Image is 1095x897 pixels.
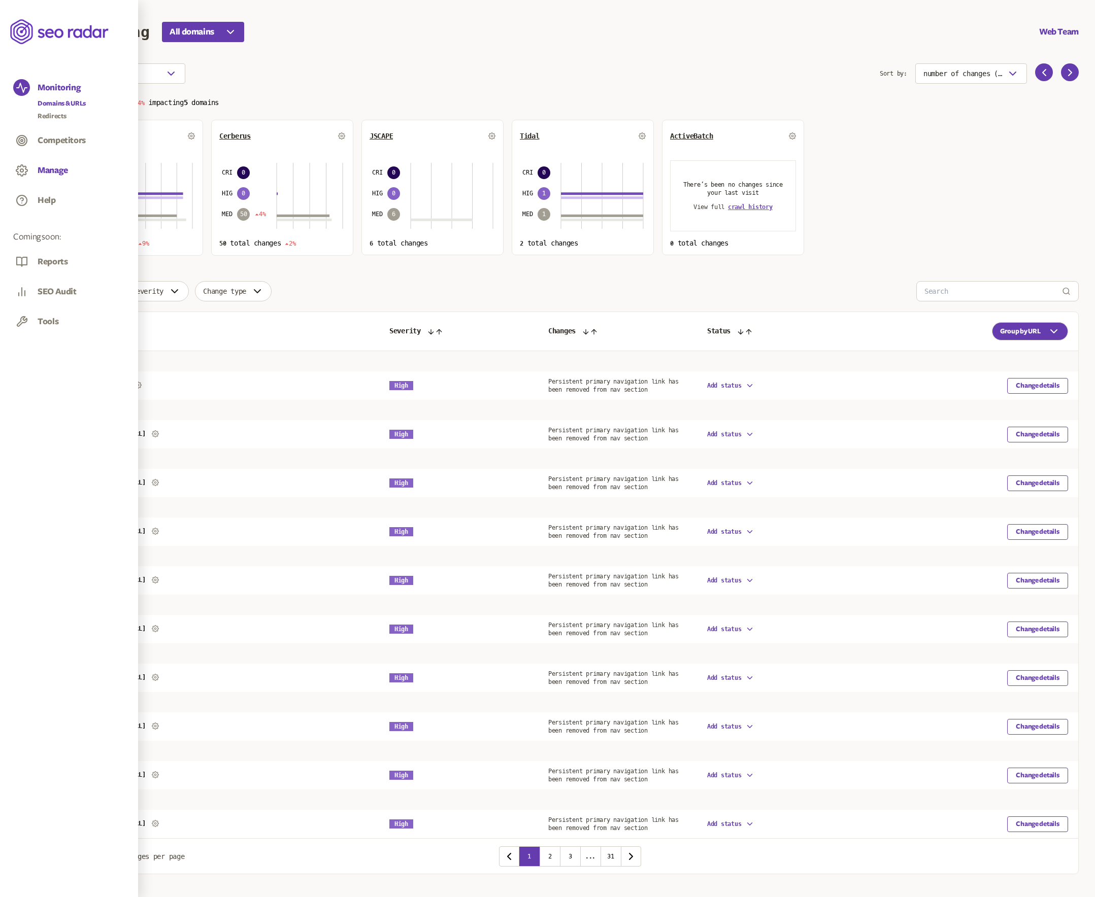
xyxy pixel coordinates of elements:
[880,63,907,84] span: Sort by:
[548,719,679,734] a: Persistent primary navigation link has been removed from nav section
[1007,768,1068,783] button: Change details
[138,240,149,247] span: 9%
[255,210,266,218] span: 4%
[707,772,742,779] span: Add status
[122,852,185,860] span: changes per page
[219,132,251,140] button: Cerberus
[134,99,145,107] span: 4%
[548,524,679,539] span: Persistent primary navigation link has been removed from nav section
[520,239,646,247] p: total changes
[237,187,250,200] span: 0
[162,22,244,42] button: All domains
[222,189,232,197] span: HIG
[548,573,679,588] a: Persistent primary navigation link has been removed from nav section
[1007,719,1068,735] button: Change details
[670,239,796,247] p: total changes
[548,622,679,637] a: Persistent primary navigation link has been removed from nav section
[693,203,773,211] div: View full
[707,673,755,682] button: Add status
[387,208,400,221] span: 6
[389,771,413,780] span: High
[548,427,679,442] a: Persistent primary navigation link has been removed from nav section
[707,382,742,389] span: Add status
[707,479,742,487] span: Add status
[370,132,393,140] button: JSCAPE
[184,98,188,107] span: 5
[915,63,1027,84] button: number of changes (high-low)
[707,577,742,584] span: Add status
[548,378,679,393] a: Persistent primary navigation link has been removed from nav section
[389,819,413,829] span: High
[707,528,742,535] span: Add status
[522,210,533,218] span: MED
[548,816,679,832] a: Persistent primary navigation link has been removed from nav section
[538,166,550,179] span: 0
[548,768,679,783] a: Persistent primary navigation link has been removed from nav section
[372,210,382,218] span: MED
[13,231,125,243] span: Coming soon:
[219,240,226,247] span: 50
[707,771,755,780] button: Add status
[707,674,742,681] span: Add status
[1007,378,1068,394] button: Change details
[379,312,538,351] th: Severity
[387,187,400,200] span: 0
[1007,524,1068,540] button: Change details
[237,208,250,221] span: 50
[1000,327,1041,335] span: Group by URL
[1007,475,1068,491] button: Change details
[389,576,413,585] span: High
[707,625,755,634] button: Add status
[707,722,755,731] button: Add status
[519,846,540,867] button: 1
[237,166,250,179] span: 0
[170,26,214,38] span: All domains
[387,166,400,179] span: 0
[389,430,413,439] span: High
[548,670,679,685] a: Persistent primary navigation link has been removed from nav section
[538,187,550,200] span: 1
[697,312,882,351] th: Status
[61,96,1079,108] p: Total changes impacting domains
[670,240,674,247] span: 0
[1007,427,1068,442] button: Change details
[520,240,523,247] span: 2
[13,132,125,151] a: Competitors
[38,111,86,121] a: Redirects
[222,168,232,177] span: CRI
[707,820,742,827] span: Add status
[203,287,246,295] span: Change type
[219,239,345,248] p: total changes
[389,381,413,390] span: High
[522,189,533,197] span: HIG
[520,132,540,140] button: Tidal
[580,846,601,867] button: ...
[372,189,382,197] span: HIG
[670,132,713,140] button: ActiveBatch
[548,475,679,491] a: Persistent primary navigation link has been removed from nav section
[285,240,296,247] span: 2%
[538,312,697,351] th: Changes
[707,527,755,536] button: Add status
[1007,670,1068,686] button: Change details
[707,430,755,439] button: Add status
[522,168,533,177] span: CRI
[132,287,163,295] span: Severity
[683,181,783,197] p: There’s been no changes since your last visit
[707,381,755,390] button: Add status
[38,165,68,176] button: Manage
[728,203,773,211] span: crawl history
[389,478,413,488] span: High
[389,722,413,731] span: High
[61,312,379,351] th: Target URL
